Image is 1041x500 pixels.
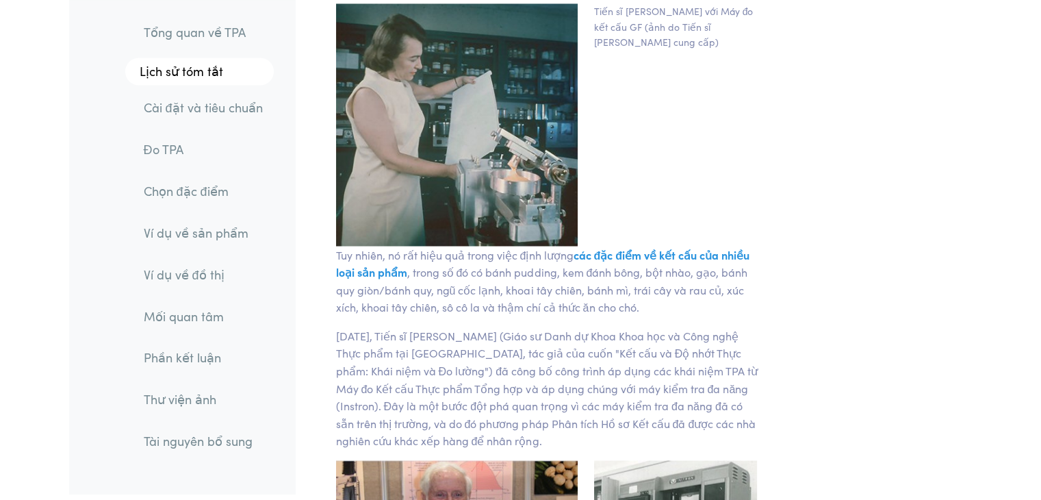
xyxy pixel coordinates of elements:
a: Đo TPA [132,134,273,165]
font: Tiến sĩ [PERSON_NAME] với Máy đo kết cấu GF (ảnh do Tiến sĩ [PERSON_NAME] cung cấp) [594,4,754,49]
a: Ví dụ về đồ thị [132,258,273,290]
font: Ví dụ về sản phẩm [143,224,248,241]
font: Mối quan tâm [143,307,223,324]
a: Thư viện ảnh [132,383,273,414]
font: [DATE], Tiến sĩ [PERSON_NAME] (Giáo sư Danh dự Khoa Khoa học và Công nghệ Thực phẩm tại [GEOGRAPH... [336,327,758,448]
font: Tuy nhiên, nó rất hiệu quả trong việc định lượng [336,247,574,262]
a: Ví dụ về sản phẩm [132,217,273,249]
a: Lịch sử tóm tắt [125,58,273,86]
font: , trong số đó có bánh pudding, kem đánh bông, bột nhào, gạo, bánh quy giòn/bánh quy, ngũ cốc lạnh... [336,264,748,314]
a: Chọn đặc điểm [132,175,273,207]
a: Tổng quan về TPA [132,16,273,48]
font: Cài đặt và tiêu chuẩn [143,99,262,116]
a: Cài đặt và tiêu chuẩn [132,92,273,123]
font: Phần kết luận [143,349,220,366]
font: Tổng quan về TPA [143,23,245,40]
font: Thư viện ảnh [143,390,216,407]
a: Mối quan tâm [132,300,273,332]
font: Lịch sử tóm tắt [139,63,222,80]
font: Chọn đặc điểm [143,182,228,199]
img: tpa_dr_alina_szczezniak_gf_texturometer.jpg [328,3,586,245]
font: Tài nguyên bổ sung [143,432,252,449]
font: Đo TPA [143,140,183,158]
a: Tài nguyên bổ sung [132,425,273,456]
font: Ví dụ về đồ thị [143,265,224,282]
a: Phần kết luận [132,342,273,373]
